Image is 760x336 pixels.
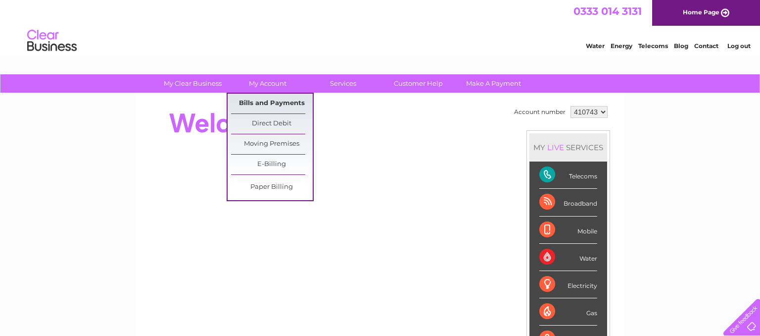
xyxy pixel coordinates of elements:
a: Paper Billing [231,177,313,197]
img: logo.png [27,26,77,56]
a: Contact [694,42,718,50]
div: Clear Business is a trading name of Verastar Limited (registered in [GEOGRAPHIC_DATA] No. 3667643... [147,5,615,48]
a: Make A Payment [453,74,534,93]
a: Moving Premises [231,134,313,154]
div: Electricity [539,271,597,298]
a: My Account [227,74,309,93]
a: Energy [611,42,632,50]
div: Broadband [539,189,597,216]
a: Log out [727,42,751,50]
a: Customer Help [378,74,459,93]
a: My Clear Business [152,74,234,93]
td: Account number [512,104,568,120]
div: Mobile [539,217,597,244]
a: E-Billing [231,155,313,174]
div: Water [539,244,597,271]
a: Telecoms [638,42,668,50]
a: Bills and Payments [231,94,313,113]
div: LIVE [545,143,566,152]
div: Gas [539,298,597,326]
a: Direct Debit [231,114,313,134]
a: Blog [674,42,688,50]
a: Services [302,74,384,93]
div: MY SERVICES [529,133,607,162]
div: Telecoms [539,162,597,189]
a: Water [586,42,605,50]
a: 0333 014 3131 [573,5,642,17]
